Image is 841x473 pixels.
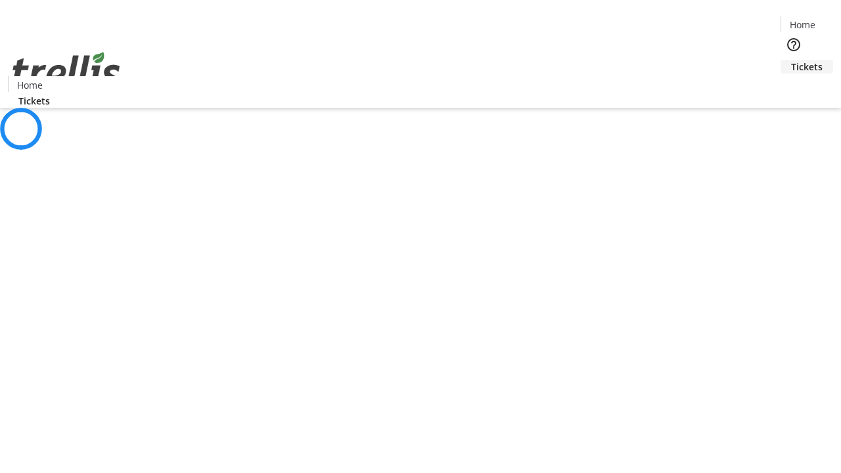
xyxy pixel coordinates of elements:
span: Home [790,18,815,32]
button: Help [781,32,807,58]
a: Tickets [781,60,833,74]
span: Tickets [18,94,50,108]
span: Tickets [791,60,823,74]
a: Tickets [8,94,60,108]
button: Cart [781,74,807,100]
a: Home [781,18,823,32]
a: Home [9,78,51,92]
span: Home [17,78,43,92]
img: Orient E2E Organization Vg49iMFUsy's Logo [8,37,125,103]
